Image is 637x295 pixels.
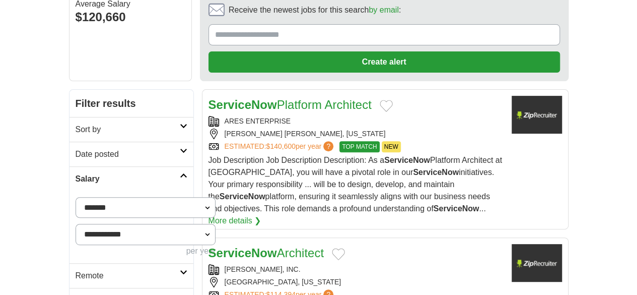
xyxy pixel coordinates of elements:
[208,51,560,73] button: Create alert
[69,90,193,117] h2: Filter results
[76,8,185,26] div: $120,660
[76,270,180,282] h2: Remote
[208,98,277,111] strong: ServiceNow
[369,6,399,14] a: by email
[512,244,562,282] img: Company logo
[384,156,430,164] strong: ServiceNow
[69,263,193,288] a: Remote
[323,141,333,151] span: ?
[220,192,265,201] strong: ServiceNow
[208,246,277,260] strong: ServiceNow
[382,141,401,152] span: NEW
[76,148,180,160] h2: Date posted
[69,117,193,142] a: Sort by
[208,246,324,260] a: ServiceNowArchitect
[413,168,459,176] strong: ServiceNow
[208,277,504,287] div: [GEOGRAPHIC_DATA], [US_STATE]
[208,116,504,127] div: ARES ENTERPRISE
[76,173,180,185] h2: Salary
[332,248,345,260] button: Add to favorite jobs
[229,4,401,16] span: Receive the newest jobs for this search :
[76,124,180,136] h2: Sort by
[208,215,261,227] a: More details ❯
[208,264,504,275] div: [PERSON_NAME], INC.
[380,100,393,112] button: Add to favorite jobs
[208,129,504,139] div: [PERSON_NAME] [PERSON_NAME], [US_STATE]
[208,98,372,111] a: ServiceNowPlatform Architect
[69,142,193,166] a: Date posted
[339,141,379,152] span: TOP MATCH
[69,166,193,191] a: Salary
[225,141,336,152] a: ESTIMATED:$140,600per year?
[434,204,479,213] strong: ServiceNow
[512,96,562,134] img: Company logo
[76,245,216,257] div: per year
[208,156,502,213] span: Job Description Job Description Description: As a Platform Architect at [GEOGRAPHIC_DATA], you wi...
[266,142,295,150] span: $140,600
